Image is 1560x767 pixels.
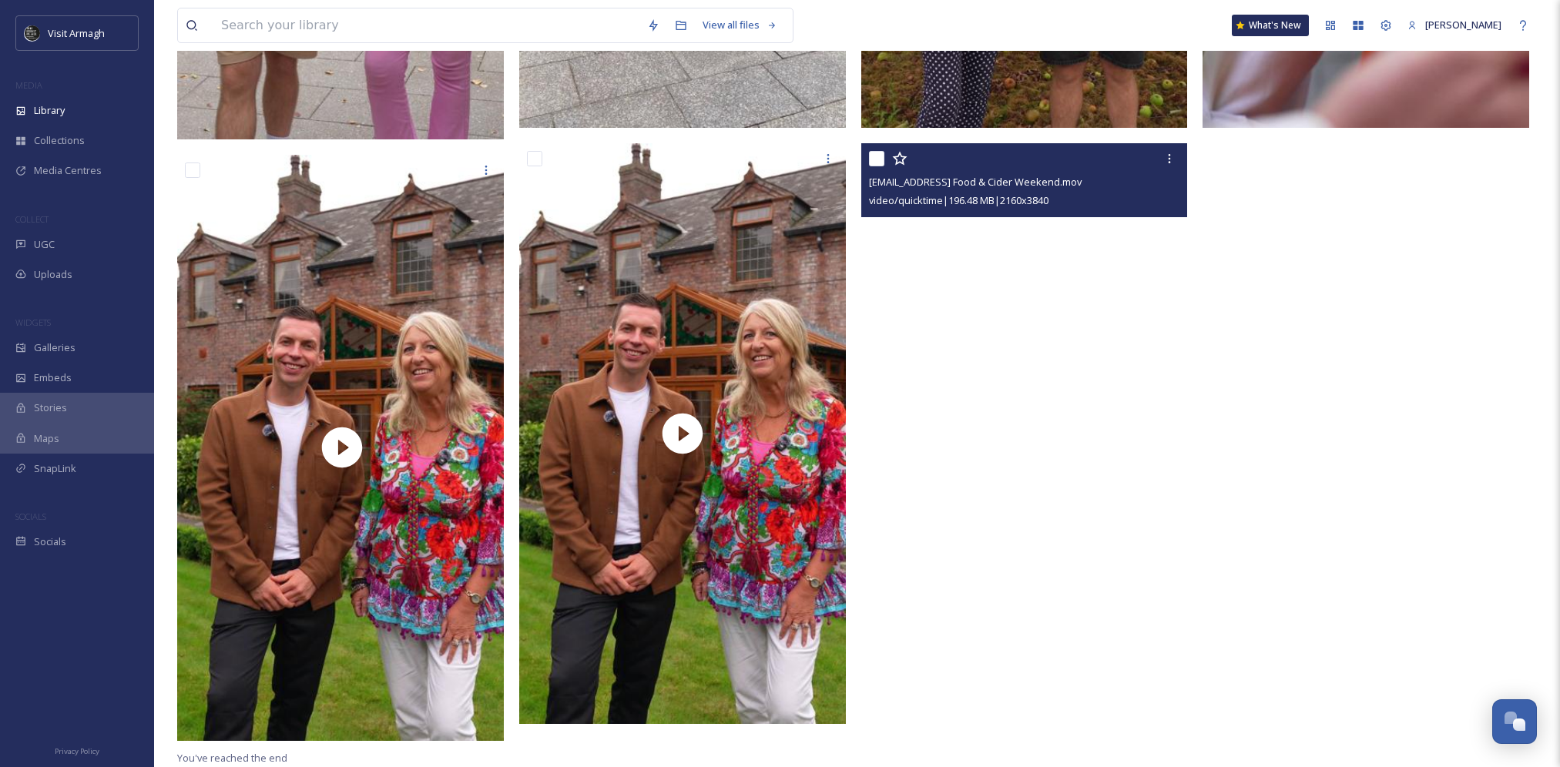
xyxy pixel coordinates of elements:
[34,133,85,148] span: Collections
[34,534,66,549] span: Socials
[34,267,72,282] span: Uploads
[34,461,76,476] span: SnapLink
[15,213,49,225] span: COLLECT
[25,25,40,41] img: THE-FIRST-PLACE-VISIT-ARMAGH.COM-BLACK.jpg
[15,317,51,328] span: WIDGETS
[869,193,1048,207] span: video/quicktime | 196.48 MB | 2160 x 3840
[869,175,1082,189] span: [EMAIL_ADDRESS] Food & Cider Weekend.mov
[34,163,102,178] span: Media Centres
[34,340,75,355] span: Galleries
[55,746,99,756] span: Privacy Policy
[1425,18,1501,32] span: [PERSON_NAME]
[34,103,65,118] span: Library
[34,400,67,415] span: Stories
[695,10,785,40] a: View all files
[1400,10,1509,40] a: [PERSON_NAME]
[55,741,99,759] a: Privacy Policy
[34,370,72,385] span: Embeds
[34,237,55,252] span: UGC
[519,143,846,724] img: thumbnail
[1492,699,1537,744] button: Open Chat
[177,751,287,765] span: You've reached the end
[15,79,42,91] span: MEDIA
[48,26,105,40] span: Visit Armagh
[213,8,639,42] input: Search your library
[15,511,46,522] span: SOCIALS
[1232,15,1309,36] a: What's New
[861,143,1188,724] video: thewildatlantictraveller@outlook.com-Armagh Food & Cider Weekend.mov
[177,155,507,741] img: thumbnail
[34,431,59,446] span: Maps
